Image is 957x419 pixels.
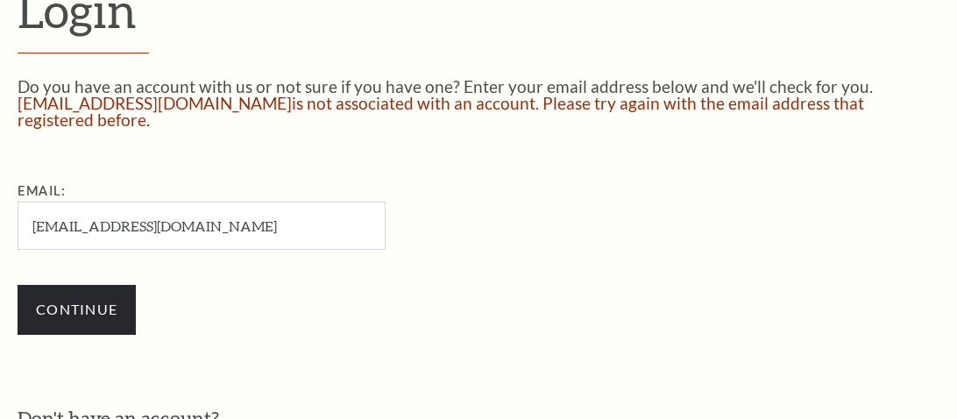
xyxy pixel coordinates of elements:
p: Do you have an account with us or not sure if you have one? Enter your email address below and we... [18,78,939,95]
input: Continue [18,285,136,334]
label: Email: [18,183,66,198]
input: Required [18,202,386,250]
span: [EMAIL_ADDRESS][DOMAIN_NAME] is not associated with an account. Please try again with the email a... [18,93,864,130]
